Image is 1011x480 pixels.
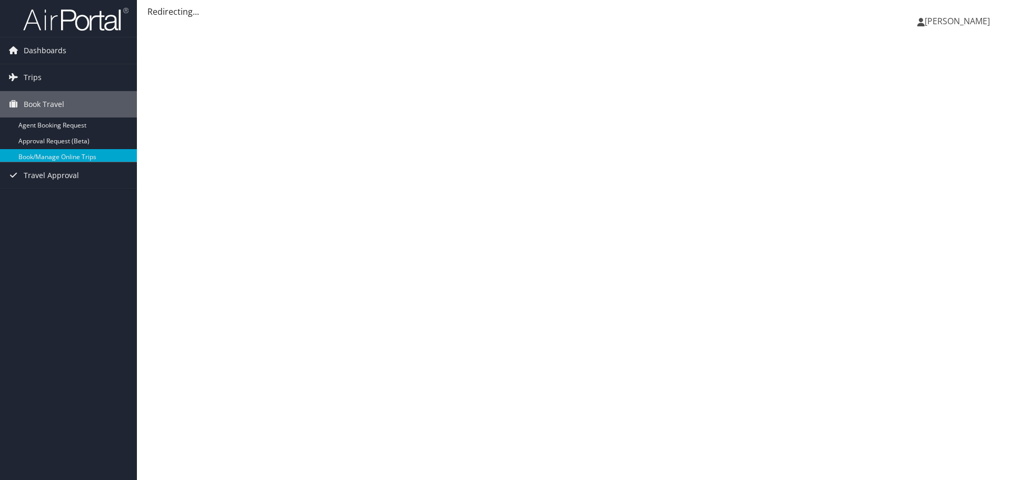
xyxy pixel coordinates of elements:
[147,5,1000,18] div: Redirecting...
[925,15,990,27] span: [PERSON_NAME]
[24,91,64,117] span: Book Travel
[23,7,128,32] img: airportal-logo.png
[917,5,1000,37] a: [PERSON_NAME]
[24,162,79,189] span: Travel Approval
[24,64,42,91] span: Trips
[24,37,66,64] span: Dashboards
